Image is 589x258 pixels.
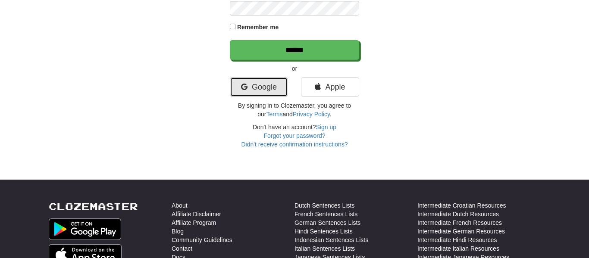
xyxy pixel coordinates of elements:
a: Privacy Policy [293,111,330,118]
a: Intermediate Italian Resources [417,244,499,253]
a: Terms [266,111,282,118]
a: Intermediate Dutch Resources [417,210,499,218]
a: Didn't receive confirmation instructions? [241,141,348,148]
a: Forgot your password? [263,132,325,139]
a: Intermediate Croatian Resources [417,201,506,210]
a: Intermediate Hindi Resources [417,236,497,244]
a: Intermediate German Resources [417,227,505,236]
a: Dutch Sentences Lists [294,201,354,210]
a: About [172,201,188,210]
a: Blog [172,227,184,236]
a: Italian Sentences Lists [294,244,355,253]
a: Google [230,77,288,97]
a: Sign up [316,124,336,131]
a: Contact [172,244,192,253]
label: Remember me [237,23,279,31]
a: German Sentences Lists [294,218,360,227]
a: Affiliate Program [172,218,216,227]
p: or [230,64,359,73]
a: Community Guidelines [172,236,232,244]
a: Affiliate Disclaimer [172,210,221,218]
img: Get it on Google Play [49,218,121,240]
a: Apple [301,77,359,97]
a: Hindi Sentences Lists [294,227,353,236]
a: French Sentences Lists [294,210,357,218]
p: By signing in to Clozemaster, you agree to our and . [230,101,359,118]
a: Indonesian Sentences Lists [294,236,368,244]
div: Don't have an account? [230,123,359,149]
a: Clozemaster [49,201,138,212]
a: Intermediate French Resources [417,218,502,227]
